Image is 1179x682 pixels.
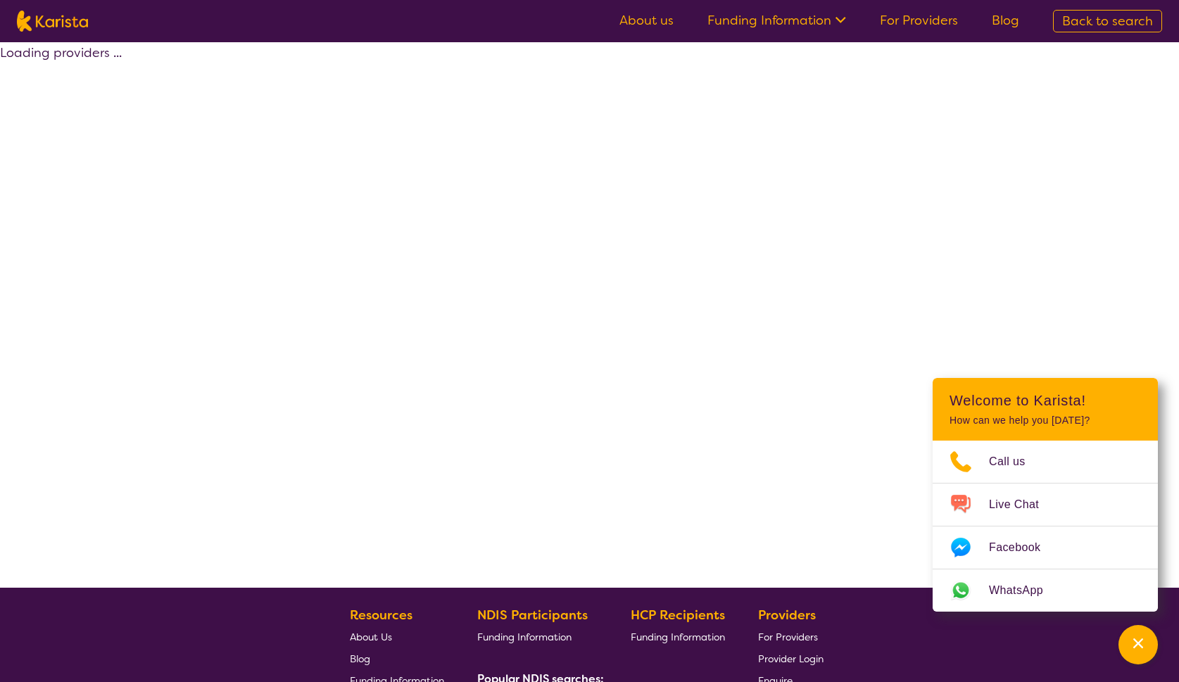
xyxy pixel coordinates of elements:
[477,607,588,624] b: NDIS Participants
[350,648,444,669] a: Blog
[707,12,846,29] a: Funding Information
[989,494,1056,515] span: Live Chat
[989,451,1042,472] span: Call us
[758,652,824,665] span: Provider Login
[477,631,572,643] span: Funding Information
[1053,10,1162,32] a: Back to search
[758,631,818,643] span: For Providers
[758,648,824,669] a: Provider Login
[933,378,1158,612] div: Channel Menu
[631,631,725,643] span: Funding Information
[950,392,1141,409] h2: Welcome to Karista!
[350,626,444,648] a: About Us
[758,626,824,648] a: For Providers
[989,580,1060,601] span: WhatsApp
[950,415,1141,427] p: How can we help you [DATE]?
[880,12,958,29] a: For Providers
[758,607,816,624] b: Providers
[989,537,1057,558] span: Facebook
[1062,13,1153,30] span: Back to search
[477,626,598,648] a: Funding Information
[933,569,1158,612] a: Web link opens in a new tab.
[350,631,392,643] span: About Us
[992,12,1019,29] a: Blog
[631,626,725,648] a: Funding Information
[933,441,1158,612] ul: Choose channel
[631,607,725,624] b: HCP Recipients
[619,12,674,29] a: About us
[1118,625,1158,664] button: Channel Menu
[350,652,370,665] span: Blog
[17,11,88,32] img: Karista logo
[350,607,412,624] b: Resources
